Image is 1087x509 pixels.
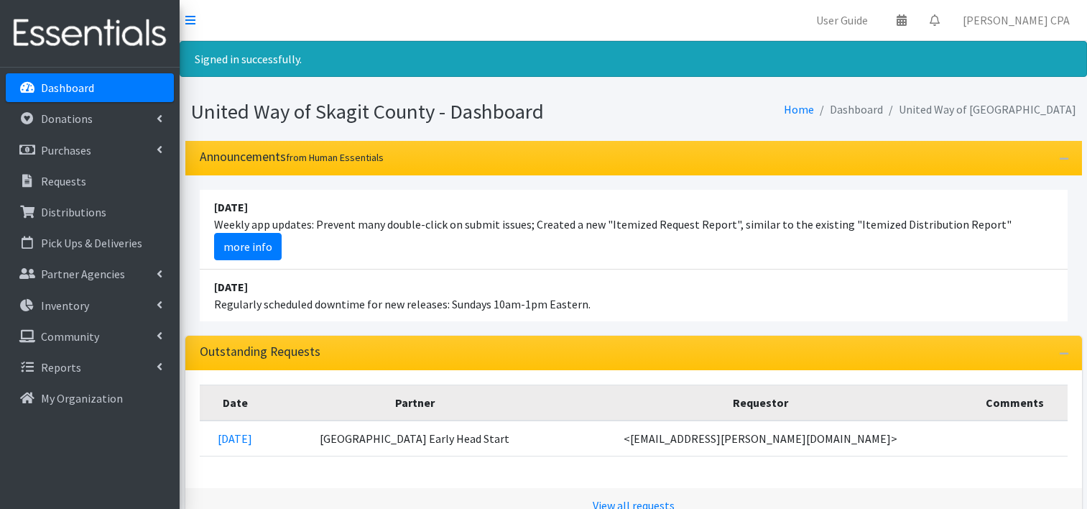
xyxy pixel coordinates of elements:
a: Requests [6,167,174,196]
li: Dashboard [814,99,883,120]
th: Partner [271,385,558,421]
a: more info [214,233,282,260]
a: Reports [6,353,174,382]
strong: [DATE] [214,280,248,294]
a: Inventory [6,291,174,320]
p: Purchases [41,143,91,157]
a: Donations [6,104,174,133]
a: Distributions [6,198,174,226]
img: HumanEssentials [6,9,174,58]
th: Requestor [558,385,962,421]
p: My Organization [41,391,123,405]
h3: Announcements [200,150,384,165]
td: <[EMAIL_ADDRESS][PERSON_NAME][DOMAIN_NAME]> [558,421,962,457]
a: Pick Ups & Deliveries [6,229,174,257]
a: My Organization [6,384,174,413]
p: Reports [41,360,81,375]
a: [PERSON_NAME] CPA [951,6,1081,35]
a: User Guide [805,6,879,35]
p: Community [41,329,99,344]
p: Pick Ups & Deliveries [41,236,142,250]
p: Distributions [41,205,106,219]
li: Weekly app updates: Prevent many double-click on submit issues; Created a new "Itemized Request R... [200,190,1068,270]
p: Requests [41,174,86,188]
a: [DATE] [218,431,252,446]
a: Home [784,102,814,116]
h3: Outstanding Requests [200,344,320,359]
p: Donations [41,111,93,126]
li: Regularly scheduled downtime for new releases: Sundays 10am-1pm Eastern. [200,270,1068,321]
h1: United Way of Skagit County - Dashboard [191,99,629,124]
li: United Way of [GEOGRAPHIC_DATA] [883,99,1076,120]
div: Signed in successfully. [180,41,1087,77]
p: Partner Agencies [41,267,125,281]
strong: [DATE] [214,200,248,214]
p: Dashboard [41,81,94,95]
small: from Human Essentials [286,151,384,164]
a: Purchases [6,136,174,165]
th: Comments [963,385,1068,421]
p: Inventory [41,298,89,313]
a: Partner Agencies [6,260,174,288]
a: Community [6,322,174,351]
th: Date [200,385,272,421]
td: [GEOGRAPHIC_DATA] Early Head Start [271,421,558,457]
a: Dashboard [6,73,174,102]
